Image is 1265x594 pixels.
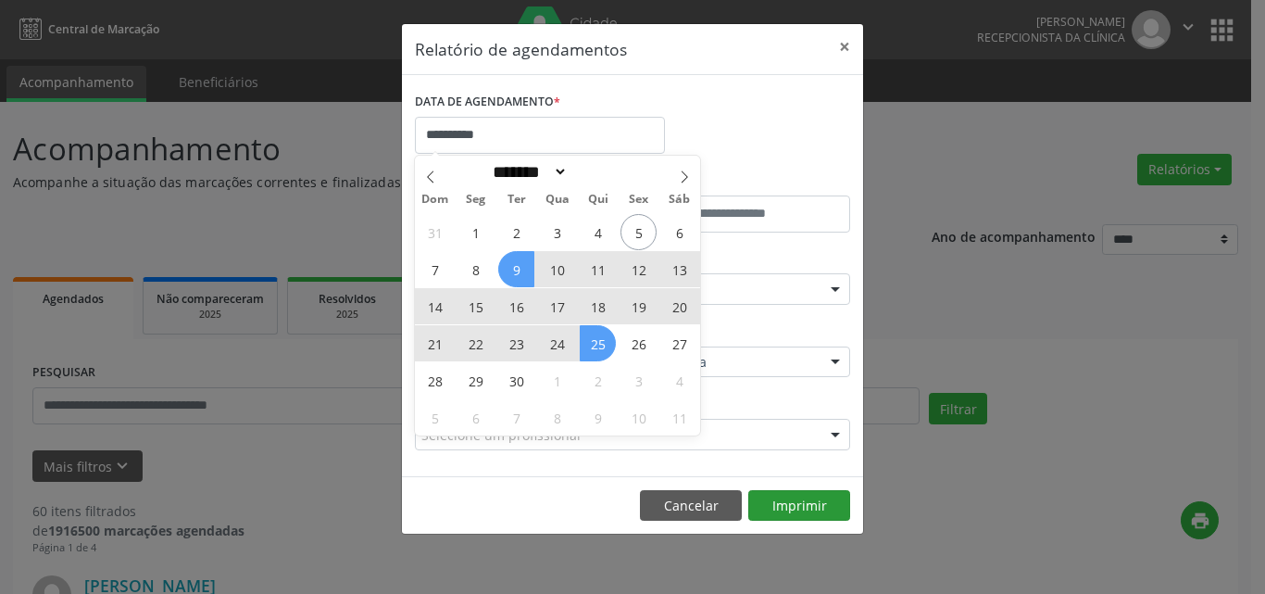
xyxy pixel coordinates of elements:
[539,399,575,436] span: Outubro 8, 2025
[417,325,453,361] span: Setembro 21, 2025
[498,251,534,287] span: Setembro 9, 2025
[415,194,456,206] span: Dom
[661,399,697,436] span: Outubro 11, 2025
[620,214,657,250] span: Setembro 5, 2025
[496,194,537,206] span: Ter
[539,325,575,361] span: Setembro 24, 2025
[457,399,494,436] span: Outubro 6, 2025
[498,399,534,436] span: Outubro 7, 2025
[417,214,453,250] span: Agosto 31, 2025
[580,325,616,361] span: Setembro 25, 2025
[578,194,619,206] span: Qui
[498,362,534,398] span: Setembro 30, 2025
[620,399,657,436] span: Outubro 10, 2025
[637,167,850,196] label: ATÉ
[457,325,494,361] span: Setembro 22, 2025
[620,251,657,287] span: Setembro 12, 2025
[539,214,575,250] span: Setembro 3, 2025
[415,88,560,117] label: DATA DE AGENDAMENTO
[539,362,575,398] span: Outubro 1, 2025
[580,251,616,287] span: Setembro 11, 2025
[498,214,534,250] span: Setembro 2, 2025
[417,288,453,324] span: Setembro 14, 2025
[417,362,453,398] span: Setembro 28, 2025
[456,194,496,206] span: Seg
[537,194,578,206] span: Qua
[457,288,494,324] span: Setembro 15, 2025
[640,490,742,522] button: Cancelar
[539,251,575,287] span: Setembro 10, 2025
[619,194,659,206] span: Sex
[580,399,616,436] span: Outubro 9, 2025
[415,37,627,61] h5: Relatório de agendamentos
[568,162,629,182] input: Year
[486,162,568,182] select: Month
[661,251,697,287] span: Setembro 13, 2025
[417,399,453,436] span: Outubro 5, 2025
[457,362,494,398] span: Setembro 29, 2025
[620,288,657,324] span: Setembro 19, 2025
[457,251,494,287] span: Setembro 8, 2025
[580,288,616,324] span: Setembro 18, 2025
[580,214,616,250] span: Setembro 4, 2025
[661,288,697,324] span: Setembro 20, 2025
[620,325,657,361] span: Setembro 26, 2025
[498,325,534,361] span: Setembro 23, 2025
[539,288,575,324] span: Setembro 17, 2025
[417,251,453,287] span: Setembro 7, 2025
[826,24,863,70] button: Close
[620,362,657,398] span: Outubro 3, 2025
[661,214,697,250] span: Setembro 6, 2025
[659,194,700,206] span: Sáb
[661,325,697,361] span: Setembro 27, 2025
[748,490,850,522] button: Imprimir
[421,425,581,445] span: Selecione um profissional
[661,362,697,398] span: Outubro 4, 2025
[457,214,494,250] span: Setembro 1, 2025
[498,288,534,324] span: Setembro 16, 2025
[580,362,616,398] span: Outubro 2, 2025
